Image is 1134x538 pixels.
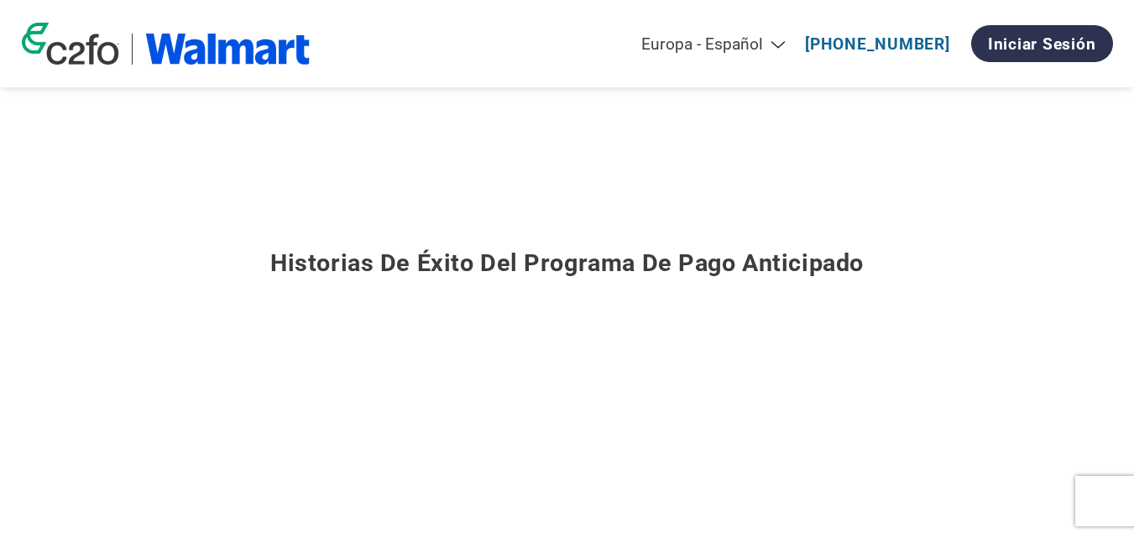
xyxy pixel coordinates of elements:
a: [PHONE_NUMBER] [805,34,950,54]
a: Iniciar sesión [971,25,1113,62]
h3: Historias de éxito del programa de pago anticipado [40,206,1094,298]
img: Walmart [145,34,311,65]
img: c2fo logo [22,23,119,65]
